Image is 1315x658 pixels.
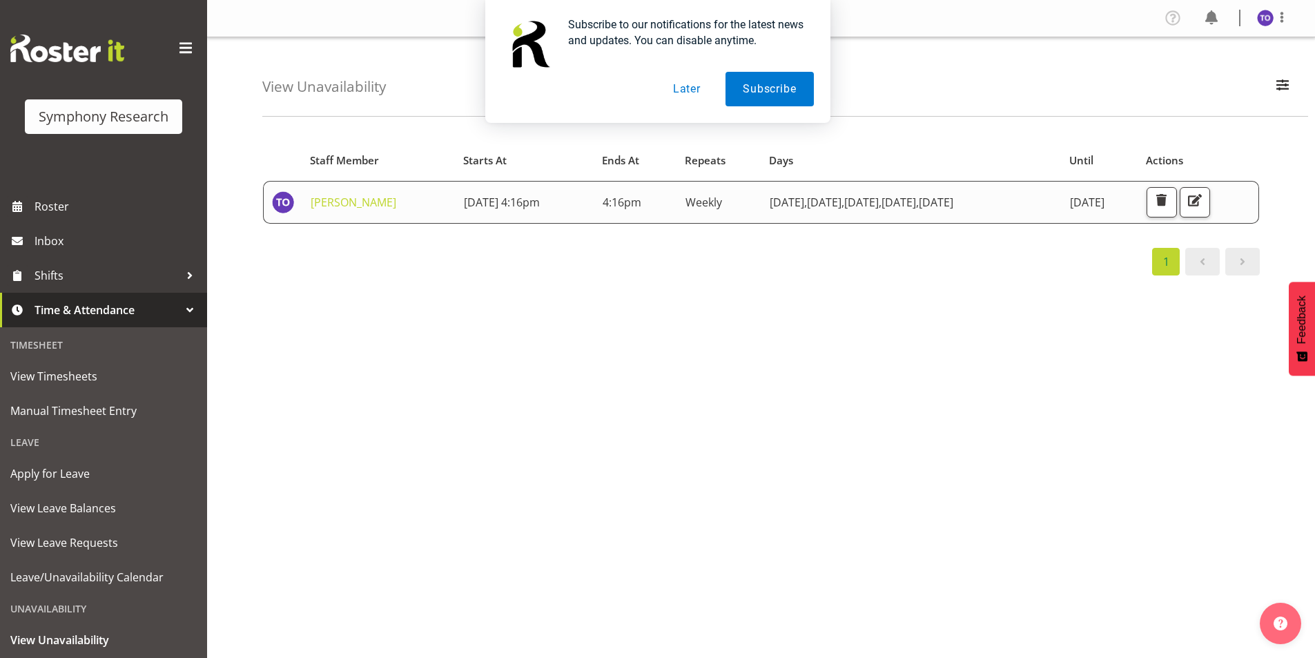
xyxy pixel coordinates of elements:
div: Leave [3,428,204,456]
span: View Timesheets [10,366,197,387]
button: Delete Unavailability [1147,187,1177,217]
span: Feedback [1296,296,1308,344]
span: [DATE] [770,195,807,210]
span: , [879,195,881,210]
span: Until [1069,153,1093,168]
a: View Leave Requests [3,525,204,560]
a: [PERSON_NAME] [311,195,396,210]
img: notification icon [502,17,557,72]
button: Feedback - Show survey [1289,282,1315,376]
span: 4:16pm [603,195,641,210]
span: Manual Timesheet Entry [10,400,197,421]
span: Ends At [602,153,639,168]
span: Weekly [685,195,722,210]
span: [DATE] [844,195,881,210]
a: Manual Timesheet Entry [3,394,204,428]
a: Leave/Unavailability Calendar [3,560,204,594]
span: , [804,195,807,210]
span: Inbox [35,231,200,251]
span: [DATE] 4:16pm [464,195,540,210]
div: Unavailability [3,594,204,623]
span: Staff Member [310,153,379,168]
span: View Leave Balances [10,498,197,519]
a: View Unavailability [3,623,204,657]
span: Starts At [463,153,507,168]
button: Subscribe [725,72,813,106]
a: Apply for Leave [3,456,204,491]
span: View Leave Requests [10,532,197,553]
span: Time & Attendance [35,300,179,320]
span: Leave/Unavailability Calendar [10,567,197,588]
span: Apply for Leave [10,463,197,484]
a: View Leave Balances [3,491,204,525]
a: View Timesheets [3,359,204,394]
button: Later [656,72,718,106]
span: Roster [35,196,200,217]
span: [DATE] [1070,195,1104,210]
span: Days [769,153,793,168]
span: , [916,195,919,210]
span: Actions [1146,153,1183,168]
div: Subscribe to our notifications for the latest news and updates. You can disable anytime. [557,17,814,48]
span: , [841,195,844,210]
span: [DATE] [919,195,953,210]
img: tahua-oleary11922.jpg [272,191,294,213]
span: [DATE] [881,195,919,210]
span: Shifts [35,265,179,286]
span: Repeats [685,153,725,168]
button: Edit Unavailability [1180,187,1210,217]
img: help-xxl-2.png [1274,617,1287,630]
span: View Unavailability [10,630,197,650]
div: Timesheet [3,331,204,359]
span: [DATE] [807,195,844,210]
